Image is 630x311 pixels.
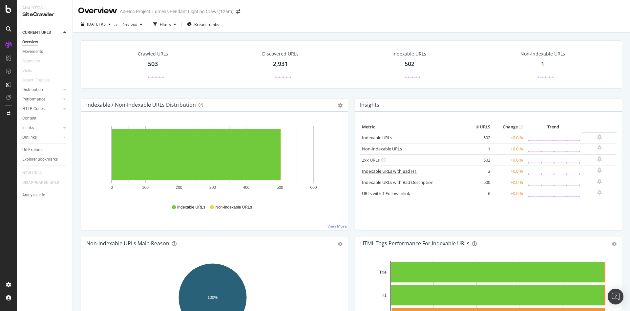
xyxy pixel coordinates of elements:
a: Indexable URLs with Bad Description [362,179,433,185]
text: 500 [277,185,283,190]
a: Overview [22,39,68,46]
div: bell-plus [597,134,602,140]
a: HTTP Codes [22,105,61,112]
div: Ad-Hoc Project: Lumens Pendant Lighting Crawl (12am) [120,8,234,15]
div: 2,931 [273,60,288,68]
div: - [533,72,534,78]
a: 2xx URLs [362,157,380,163]
td: +0.0 % [492,132,525,144]
text: 600 [310,185,317,190]
svg: A chart. [86,122,339,198]
td: 3 [466,166,492,177]
div: Overview [22,39,38,46]
a: Performance [22,96,61,103]
div: Filters [160,22,171,27]
td: +0.0 % [492,177,525,188]
td: 502 [466,132,492,144]
div: Inlinks [22,124,34,131]
div: SiteCrawler [22,11,67,18]
div: HTML Tags Performance for Indexable URLs [360,240,470,247]
div: Explorer Bookmarks [22,156,58,163]
button: Filters [151,19,179,30]
div: Performance [22,96,45,103]
span: Previous [119,21,137,27]
a: Explorer Bookmarks [22,156,68,163]
text: 300 [209,185,216,190]
div: 1 [541,60,544,68]
a: Search Engines [22,77,56,84]
div: bell-plus [597,145,602,150]
span: Indexable URLs [177,205,205,210]
div: gear [338,103,343,108]
div: NEW URLS [22,170,42,177]
div: HTTP Codes [22,105,45,112]
td: 1 [466,143,492,154]
a: NEW URLS [22,170,48,177]
div: Discovered URLs [262,51,299,57]
span: 2025 Aug. 29th #5 [87,21,106,27]
a: Analysis Info [22,192,68,199]
text: 100% [208,295,218,300]
div: Search Engines [22,77,50,84]
a: Outlinks [22,134,61,141]
button: Breadcrumbs [184,19,222,30]
div: Open Intercom Messenger [608,289,623,304]
a: Movements [22,48,68,55]
td: 502 [466,154,492,166]
div: CURRENT URLS [22,29,51,36]
div: Visits [22,67,32,74]
div: 502 [405,60,414,68]
td: +0.0 % [492,188,525,199]
td: 6 [466,188,492,199]
th: Metric [360,122,466,132]
div: bell-plus [597,190,602,195]
span: Breadcrumbs [194,22,219,27]
div: Movements [22,48,43,55]
a: Indexable URLs with Bad H1 [362,168,417,174]
div: Indexable URLs [392,51,426,57]
div: DISAPPEARED URLS [22,179,59,186]
text: H1 [382,293,387,298]
a: CURRENT URLS [22,29,61,36]
div: Content [22,115,36,122]
button: Previous [119,19,145,30]
div: Outlinks [22,134,37,141]
a: URLs with 1 Follow Inlink [362,190,410,196]
text: 200 [176,185,182,190]
div: bell-plus [597,156,602,162]
text: 0 [111,185,113,190]
div: Non-Indexable URLs [520,51,565,57]
div: Segments [22,58,40,65]
div: Analysis Info [22,192,45,199]
div: - [400,72,401,78]
th: # URLS [466,122,492,132]
h4: Insights [360,100,379,109]
div: Non-Indexable URLs Main Reason [86,240,169,247]
button: [DATE] #5 [78,19,114,30]
div: - [270,72,272,78]
td: +0.0 % [492,154,525,166]
a: Non-Indexable URLs [362,146,402,152]
div: gear [612,242,617,246]
div: bell-plus [597,167,602,173]
div: Crawled URLs [138,51,168,57]
th: Change [492,122,525,132]
text: 400 [243,185,249,190]
div: Overview [78,5,117,16]
a: Distribution [22,86,61,93]
a: Indexable URLs [362,135,392,141]
div: bell-plus [597,179,602,184]
a: Segments [22,58,47,65]
span: vs [114,21,119,27]
div: Analytics [22,5,67,11]
th: Trend [525,122,582,132]
div: Url Explorer [22,146,43,153]
div: gear [338,242,343,246]
td: +0.0 % [492,143,525,154]
text: 100 [142,185,149,190]
div: - [143,72,144,78]
td: +0.0 % [492,166,525,177]
div: 503 [148,60,158,68]
a: Visits [22,67,39,74]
